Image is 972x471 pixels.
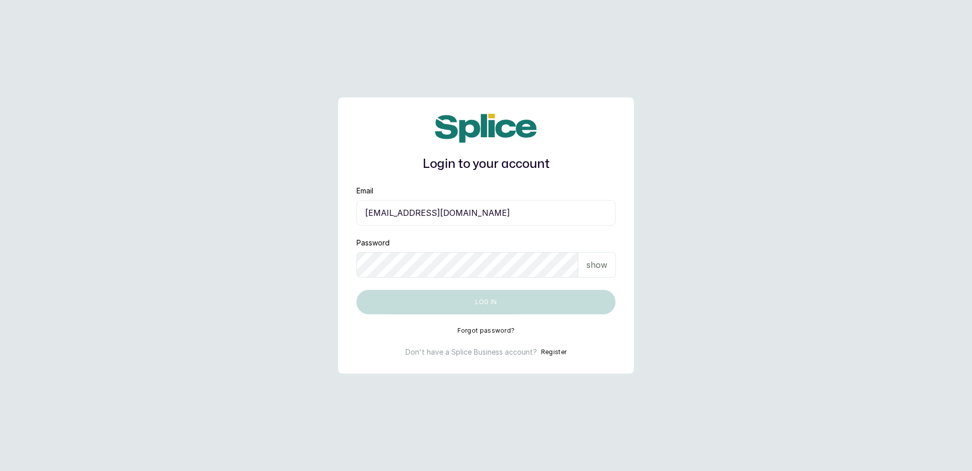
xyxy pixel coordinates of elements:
p: Don't have a Splice Business account? [405,347,537,357]
label: Email [356,186,373,196]
h1: Login to your account [356,155,616,173]
label: Password [356,238,390,248]
input: email@acme.com [356,200,616,226]
button: Register [541,347,567,357]
button: Forgot password? [457,327,515,335]
p: show [586,259,607,271]
button: Log in [356,290,616,314]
